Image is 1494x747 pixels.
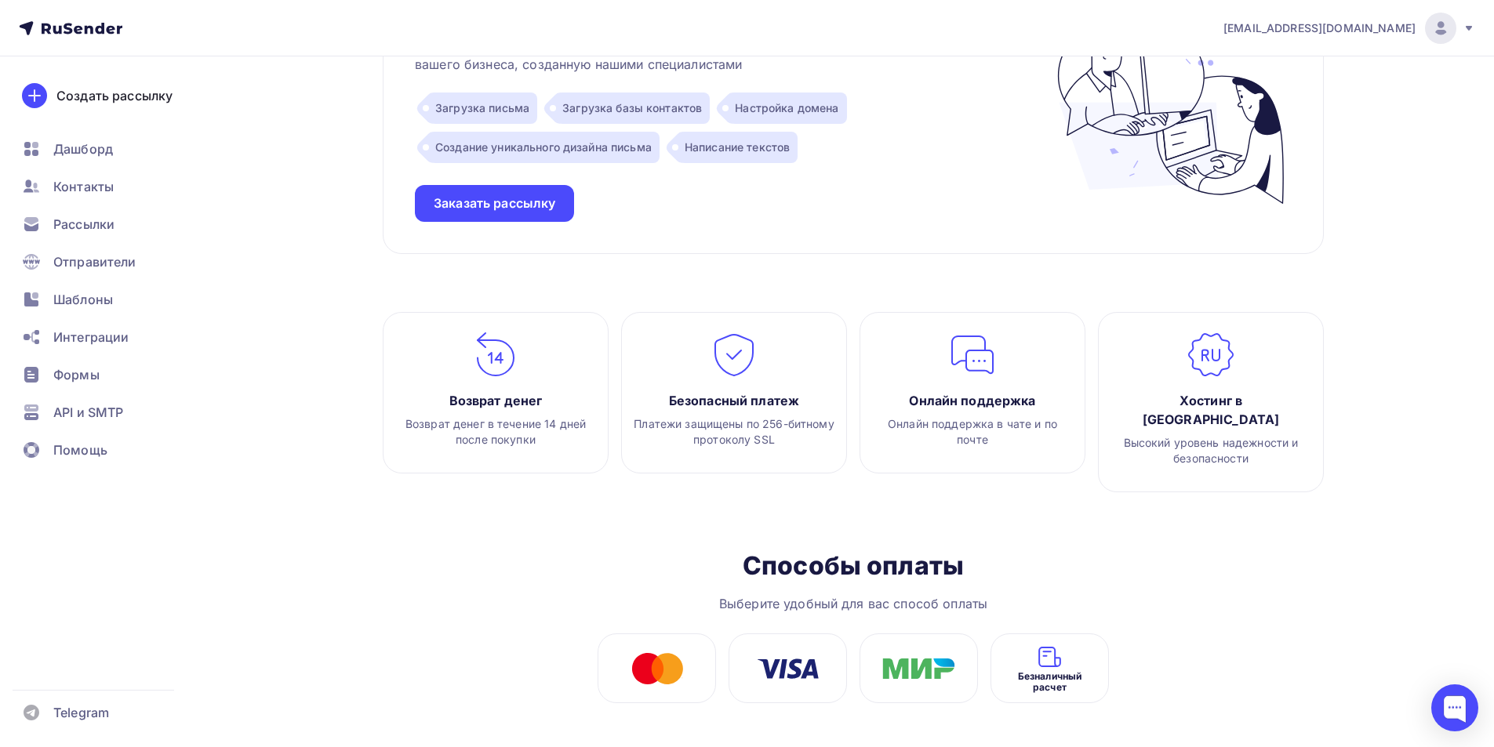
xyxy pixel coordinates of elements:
a: Дашборд [13,133,199,165]
span: Контакты [53,177,114,196]
div: Хостинг в [GEOGRAPHIC_DATA] [1110,391,1312,429]
div: Создание уникального дизайна письма [429,132,660,163]
div: Способы оплаты [743,550,964,582]
span: Интеграции [53,328,129,346]
span: Отправители [53,252,136,271]
div: Написание текстов [678,132,798,163]
span: [EMAIL_ADDRESS][DOMAIN_NAME] [1223,20,1416,36]
div: Создать рассылку [56,86,173,105]
span: Высокий уровень надежности и безопасности [1124,436,1299,465]
span: Возврат денег в течение 14 дней после покупки [405,417,586,446]
span: Дашборд [53,140,113,158]
div: Выберите удобный для вас способ оплаты [719,594,987,613]
span: Шаблоны [53,290,113,309]
div: Возврат денег [394,391,597,410]
div: Заказать рассылку [434,194,555,212]
span: Рассылки [53,215,115,234]
div: Загрузка письма [429,92,537,124]
span: Платежи защищены по 256-битному протоколу SSL [634,417,834,446]
span: Онлайн поддержка в чате и по почте [888,417,1057,446]
a: Шаблоны [13,284,199,315]
a: Отправители [13,246,199,277]
span: Помощь [53,441,107,459]
a: Формы [13,359,199,390]
span: Telegram [53,703,109,722]
div: Загрузка базы контактов [556,92,710,124]
a: Рассылки [13,209,199,240]
span: API и SMTP [53,403,123,422]
div: Онлайн поддержка [871,391,1074,410]
a: [EMAIL_ADDRESS][DOMAIN_NAME] [1223,13,1475,44]
span: Безналичный расчет [1003,671,1097,693]
a: Контакты [13,171,199,202]
div: Настройка домена [729,92,846,124]
span: Формы [53,365,100,384]
div: Безопасный платеж [633,391,835,410]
